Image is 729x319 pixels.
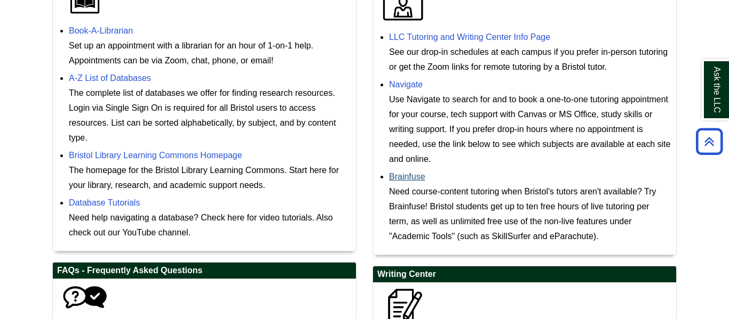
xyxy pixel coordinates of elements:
[389,92,671,167] div: Use Navigate to search for and to book a one-to-one tutoring appointment for your course, tech su...
[69,151,242,160] a: Bristol Library Learning Commons Homepage
[69,26,133,35] a: Book-A-Librarian
[69,198,140,207] a: Database Tutorials
[389,45,671,75] div: See our drop-in schedules at each campus if you prefer in-person tutoring or get the Zoom links f...
[389,172,425,181] a: Brainfuse
[69,210,351,240] div: Need help navigating a database? Check here for video tutorials. Also check out our YouTube channel.
[69,86,351,145] div: The complete list of databases we offer for finding research resources. Login via Single Sign On ...
[53,263,356,279] h2: FAQs - Frequently Asked Questions
[389,80,423,89] a: Navigate
[692,134,726,149] a: Back to Top
[69,73,151,83] a: A-Z List of Databases
[69,38,351,68] div: Set up an appointment with a librarian for an hour of 1-on-1 help. Appointments can be via Zoom, ...
[389,184,671,244] div: Need course-content tutoring when Bristol's tutors aren't available? Try Brainfuse! Bristol stude...
[373,266,676,283] h2: Writing Center
[389,32,550,42] a: LLC Tutoring and Writing Center Info Page
[69,163,351,193] div: The homepage for the Bristol Library Learning Commons. Start here for your library, research, and...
